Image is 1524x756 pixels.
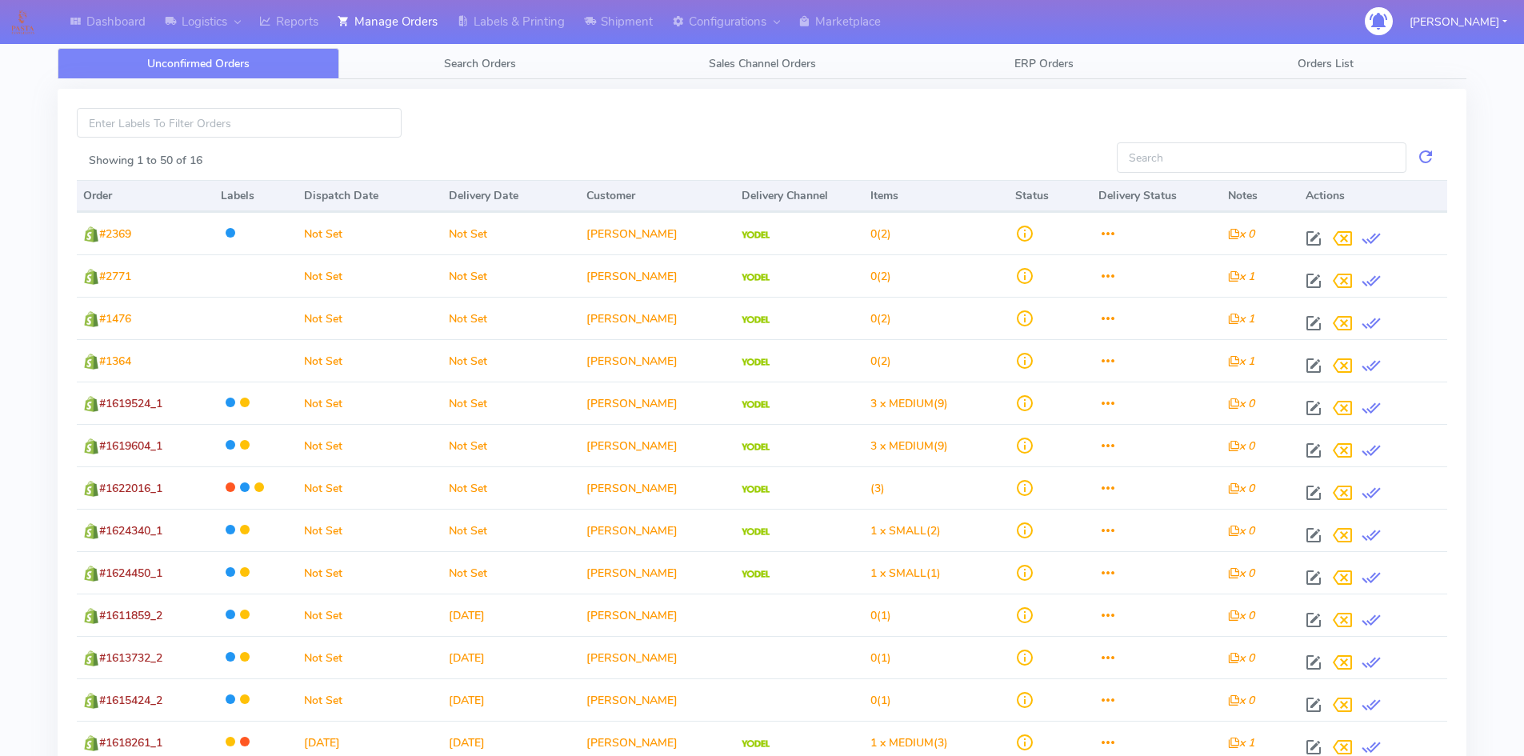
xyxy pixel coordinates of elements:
td: [PERSON_NAME] [580,382,735,424]
span: #1611859_2 [99,608,162,623]
td: Not Set [442,466,580,509]
span: #1618261_1 [99,735,162,750]
th: Labels [214,180,298,212]
th: Status [1009,180,1093,212]
i: x 1 [1228,311,1254,326]
label: Showing 1 to 50 of 16 [89,152,202,169]
td: Not Set [442,212,580,254]
td: Not Set [442,339,580,382]
img: Yodel [742,443,770,451]
td: [DATE] [442,636,580,678]
span: 1 x MEDIUM [870,735,934,750]
span: (3) [870,735,948,750]
span: 3 x MEDIUM [870,438,934,454]
span: 0 [870,269,877,284]
span: (1) [870,608,891,623]
span: (2) [870,311,891,326]
img: Yodel [742,528,770,536]
span: (1) [870,650,891,666]
span: (2) [870,523,941,538]
span: 0 [870,311,877,326]
td: [PERSON_NAME] [580,254,735,297]
span: 1 x SMALL [870,566,926,581]
span: (9) [870,396,948,411]
img: Yodel [742,358,770,366]
td: [DATE] [442,678,580,721]
td: Not Set [442,382,580,424]
span: (1) [870,566,941,581]
span: #1476 [99,311,131,326]
td: [PERSON_NAME] [580,636,735,678]
td: Not Set [298,636,442,678]
input: Search [1117,142,1406,172]
span: (1) [870,693,891,708]
img: Yodel [742,231,770,239]
td: Not Set [298,212,442,254]
td: [PERSON_NAME] [580,424,735,466]
td: Not Set [442,551,580,594]
td: Not Set [442,297,580,339]
td: Not Set [298,424,442,466]
img: Yodel [742,401,770,409]
td: Not Set [298,466,442,509]
i: x 0 [1228,608,1254,623]
td: [PERSON_NAME] [580,339,735,382]
span: (2) [870,354,891,369]
i: x 1 [1228,354,1254,369]
i: x 0 [1228,693,1254,708]
ul: Tabs [58,48,1466,79]
td: [PERSON_NAME] [580,509,735,551]
span: #1619524_1 [99,396,162,411]
img: Yodel [742,740,770,748]
span: 3 x MEDIUM [870,396,934,411]
span: Orders List [1298,56,1354,71]
td: Not Set [298,254,442,297]
th: Notes [1222,180,1299,212]
td: Not Set [298,594,442,636]
td: Not Set [442,424,580,466]
input: Enter Labels To Filter Orders [77,108,402,138]
i: x 0 [1228,226,1254,242]
th: Order [77,180,214,212]
span: 1 x SMALL [870,523,926,538]
span: Unconfirmed Orders [147,56,250,71]
th: Dispatch Date [298,180,442,212]
span: #1624450_1 [99,566,162,581]
span: (9) [870,438,948,454]
i: x 0 [1228,396,1254,411]
i: x 0 [1228,650,1254,666]
img: Yodel [742,316,770,324]
img: Yodel [742,570,770,578]
td: [PERSON_NAME] [580,212,735,254]
td: Not Set [442,509,580,551]
td: [PERSON_NAME] [580,466,735,509]
img: Yodel [742,274,770,282]
span: 0 [870,608,877,623]
i: x 1 [1228,269,1254,284]
span: ERP Orders [1014,56,1074,71]
td: Not Set [298,297,442,339]
th: Customer [580,180,735,212]
th: Items [864,180,1009,212]
span: (3) [870,481,885,496]
td: [PERSON_NAME] [580,678,735,721]
td: [PERSON_NAME] [580,594,735,636]
span: #1613732_2 [99,650,162,666]
td: Not Set [298,551,442,594]
span: #1622016_1 [99,481,162,496]
i: x 0 [1228,566,1254,581]
i: x 0 [1228,523,1254,538]
i: x 0 [1228,438,1254,454]
span: #1624340_1 [99,523,162,538]
td: Not Set [298,678,442,721]
i: x 0 [1228,481,1254,496]
span: Search Orders [444,56,516,71]
th: Actions [1299,180,1447,212]
td: Not Set [298,339,442,382]
td: Not Set [442,254,580,297]
th: Delivery Channel [735,180,864,212]
span: (2) [870,269,891,284]
td: Not Set [298,509,442,551]
td: [PERSON_NAME] [580,297,735,339]
span: #1364 [99,354,131,369]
